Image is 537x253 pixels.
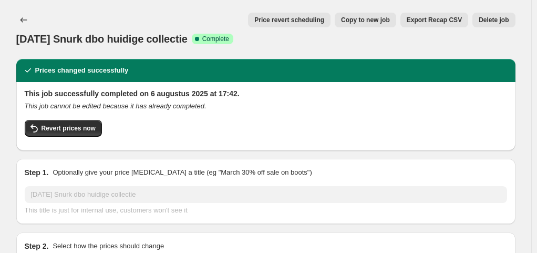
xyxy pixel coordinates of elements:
span: This title is just for internal use, customers won't see it [25,206,188,214]
button: Export Recap CSV [400,13,468,27]
span: Price revert scheduling [254,16,324,24]
button: Price change jobs [16,13,31,27]
p: Optionally give your price [MEDICAL_DATA] a title (eg "March 30% off sale on boots") [53,167,312,178]
span: Export Recap CSV [407,16,462,24]
input: 30% off holiday sale [25,186,507,203]
h2: Prices changed successfully [35,65,129,76]
h2: This job successfully completed on 6 augustus 2025 at 17:42. [25,88,507,99]
button: Revert prices now [25,120,102,137]
button: Delete job [472,13,515,27]
span: Complete [202,35,229,43]
span: Revert prices now [42,124,96,133]
h2: Step 1. [25,167,49,178]
span: Copy to new job [341,16,390,24]
button: Copy to new job [335,13,396,27]
span: [DATE] Snurk dbo huidige collectie [16,33,188,45]
p: Select how the prices should change [53,241,164,251]
span: Delete job [479,16,509,24]
i: This job cannot be edited because it has already completed. [25,102,206,110]
h2: Step 2. [25,241,49,251]
button: Price revert scheduling [248,13,331,27]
